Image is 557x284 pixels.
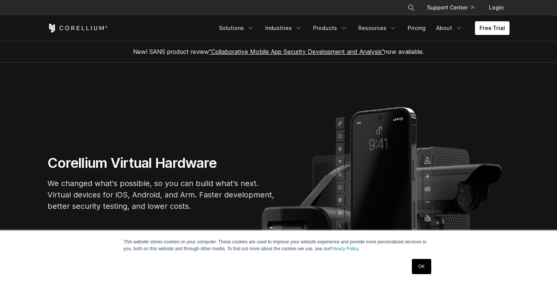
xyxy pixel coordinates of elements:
a: Pricing [403,21,430,35]
a: Free Trial [475,21,510,35]
a: Solutions [214,21,259,35]
p: We changed what's possible, so you can build what's next. Virtual devices for iOS, Android, and A... [47,178,275,212]
a: OK [412,259,431,274]
a: Corellium Home [47,24,108,33]
div: Navigation Menu [398,1,510,14]
p: This website stores cookies on your computer. These cookies are used to improve your website expe... [123,238,434,252]
button: Search [404,1,418,14]
a: Login [483,1,510,14]
a: Resources [354,21,402,35]
span: New! SANS product review now available. [133,48,424,55]
a: Support Center [421,1,480,14]
div: Navigation Menu [214,21,510,35]
h1: Corellium Virtual Hardware [47,155,275,172]
a: Products [309,21,352,35]
a: About [432,21,467,35]
a: "Collaborative Mobile App Security Development and Analysis" [209,48,384,55]
a: Industries [261,21,307,35]
a: Privacy Policy. [330,246,359,251]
